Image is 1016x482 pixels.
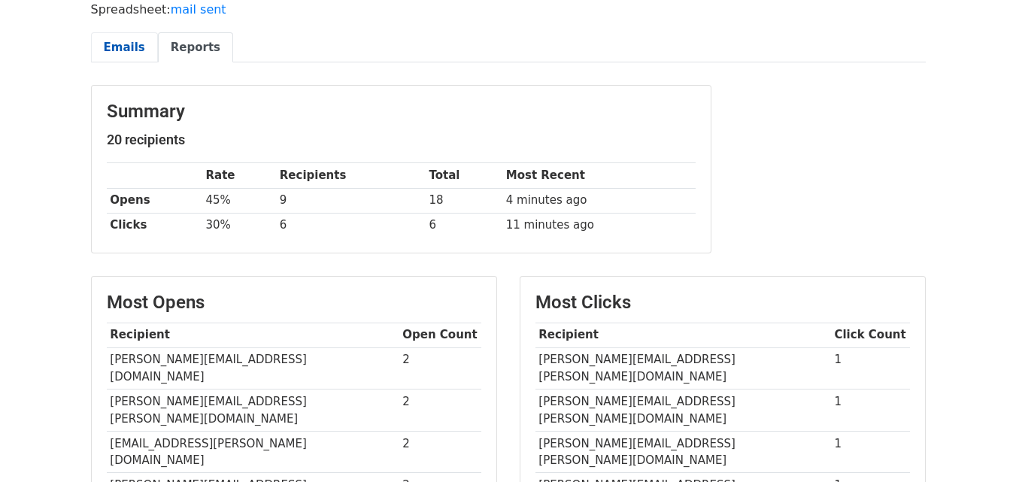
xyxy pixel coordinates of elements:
[107,390,399,432] td: [PERSON_NAME][EMAIL_ADDRESS][PERSON_NAME][DOMAIN_NAME]
[502,188,696,213] td: 4 minutes ago
[535,431,831,473] td: [PERSON_NAME][EMAIL_ADDRESS][PERSON_NAME][DOMAIN_NAME]
[91,32,158,63] a: Emails
[502,163,696,188] th: Most Recent
[202,163,276,188] th: Rate
[831,390,910,432] td: 1
[426,163,502,188] th: Total
[276,188,426,213] td: 9
[107,292,481,314] h3: Most Opens
[158,32,233,63] a: Reports
[502,213,696,238] td: 11 minutes ago
[399,431,481,473] td: 2
[535,347,831,390] td: [PERSON_NAME][EMAIL_ADDRESS][PERSON_NAME][DOMAIN_NAME]
[91,2,926,17] p: Spreadsheet:
[831,323,910,347] th: Click Count
[107,132,696,148] h5: 20 recipients
[107,101,696,123] h3: Summary
[399,323,481,347] th: Open Count
[107,188,202,213] th: Opens
[171,2,226,17] a: mail sent
[426,188,502,213] td: 18
[276,163,426,188] th: Recipients
[535,323,831,347] th: Recipient
[831,347,910,390] td: 1
[107,213,202,238] th: Clicks
[535,390,831,432] td: [PERSON_NAME][EMAIL_ADDRESS][PERSON_NAME][DOMAIN_NAME]
[831,431,910,473] td: 1
[202,213,276,238] td: 30%
[202,188,276,213] td: 45%
[399,347,481,390] td: 2
[399,390,481,432] td: 2
[941,410,1016,482] iframe: Chat Widget
[535,292,910,314] h3: Most Clicks
[107,323,399,347] th: Recipient
[107,347,399,390] td: [PERSON_NAME][EMAIL_ADDRESS][DOMAIN_NAME]
[107,431,399,473] td: [EMAIL_ADDRESS][PERSON_NAME][DOMAIN_NAME]
[276,213,426,238] td: 6
[426,213,502,238] td: 6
